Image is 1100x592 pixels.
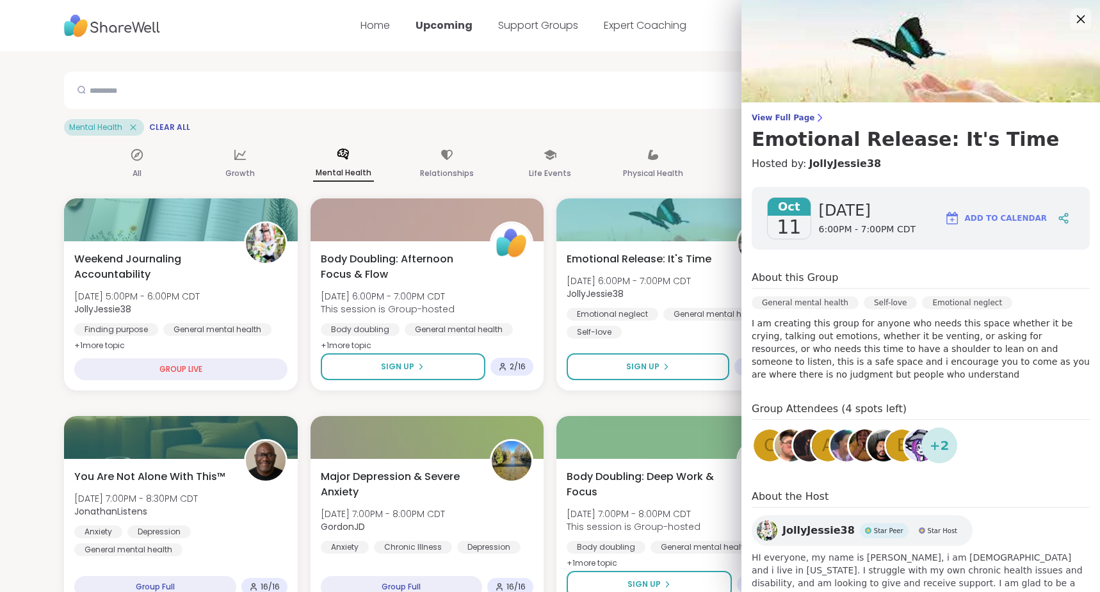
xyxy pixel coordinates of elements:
div: Depression [127,525,191,538]
div: General mental health [752,296,859,309]
span: [DATE] 6:00PM - 7:00PM CDT [567,275,691,287]
div: Self-love [567,326,622,339]
span: This session is Group-hosted [321,303,455,316]
img: JollyJessie38 [738,223,778,263]
div: Chronic Illness [374,541,452,554]
span: Star Host [928,526,957,536]
div: Emotional neglect [922,296,1012,309]
span: You Are Not Alone With This™ [74,469,225,484]
span: [DATE] 7:00PM - 8:00PM CDT [567,508,700,520]
span: Emotional Release: It's Time [567,252,711,267]
span: Sign Up [627,579,661,590]
span: [DATE] 6:00PM - 7:00PM CDT [321,290,455,303]
h3: Emotional Release: It's Time [752,128,1090,151]
div: Anxiety [321,541,369,554]
img: nicolewilliams43 [830,429,862,461]
p: Mental Health [313,165,374,182]
img: Tiffanyaka [905,429,937,461]
span: e [897,433,907,458]
a: Tiffanyaka [903,428,939,463]
a: lyssa [791,428,827,463]
h4: About the Host [752,489,1090,508]
img: ShareWell [738,441,778,481]
a: JollyJessie38JollyJessie38Star PeerStar PeerStar HostStar Host [752,515,973,546]
h4: Hosted by: [752,156,1090,172]
img: lyssa [793,429,825,461]
img: ShareWell Logomark [944,211,960,226]
span: Clear All [149,122,190,132]
a: Leanna85 [847,428,883,463]
div: Depression [457,541,521,554]
span: Sign Up [626,361,659,372]
img: JollyJessie38 [246,223,286,263]
p: Relationships [420,166,474,181]
p: All [133,166,142,181]
span: Mental Health [69,122,122,132]
span: C [764,433,775,458]
span: [DATE] 7:00PM - 8:30PM CDT [74,492,198,505]
span: Weekend Journaling Accountability [74,252,230,282]
div: General mental health [651,541,759,554]
span: Major Depression & Severe Anxiety [321,469,476,500]
h4: About this Group [752,270,838,285]
span: Body Doubling: Afternoon Focus & Flow [321,252,476,282]
button: Sign Up [321,353,486,380]
p: Growth [225,166,255,181]
span: 16 / 16 [506,582,526,592]
div: Anxiety [74,525,122,538]
img: JollyJessie38 [757,520,777,541]
a: Expert Coaching [604,18,686,33]
div: Body doubling [567,541,645,554]
div: General mental health [74,543,182,556]
span: [DATE] 7:00PM - 8:00PM CDT [321,508,445,520]
span: Add to Calendar [965,212,1047,224]
span: JollyJessie38 [782,523,855,538]
div: Finding purpose [74,323,158,336]
a: Upcoming [416,18,473,33]
img: JonathanListens [246,441,286,481]
a: Rob78_NJ [866,428,902,463]
span: 6:00PM - 7:00PM CDT [819,223,916,236]
div: General mental health [663,308,772,321]
img: Coffee4Jordan [775,429,807,461]
div: Emotional neglect [567,308,658,321]
span: Body Doubling: Deep Work & Focus [567,469,722,500]
a: C [752,428,788,463]
span: 11 [777,216,801,239]
img: ShareWell [492,223,531,263]
a: Home [360,18,390,33]
p: Physical Health [623,166,683,181]
a: Coffee4Jordan [773,428,809,463]
img: GordonJD [492,441,531,481]
a: A [810,428,846,463]
span: Star Peer [874,526,903,536]
span: View Full Page [752,113,1090,123]
div: Body doubling [321,323,400,336]
div: GROUP LIVE [74,358,287,380]
img: Star Peer [865,527,871,534]
img: Leanna85 [849,429,881,461]
a: e [884,428,920,463]
b: JollyJessie38 [74,303,131,316]
button: Sign Up [567,353,729,380]
p: I am creating this group for anyone who needs this space whether it be crying, talking out emotio... [752,317,1090,381]
p: Life Events [529,166,571,181]
span: Sign Up [381,361,414,372]
div: General mental health [163,323,271,336]
b: GordonJD [321,520,365,533]
span: 16 / 16 [261,582,280,592]
div: Self-love [864,296,917,309]
div: General mental health [405,323,513,336]
h4: Group Attendees (4 spots left) [752,401,1090,420]
span: Oct [768,198,811,216]
span: A [822,433,834,458]
a: View Full PageEmotional Release: It's Time [752,113,1090,151]
span: 2 / 16 [510,362,526,372]
span: This session is Group-hosted [567,520,700,533]
a: JollyJessie38 [809,156,881,172]
b: JonathanListens [74,505,147,518]
span: + 2 [930,436,950,455]
span: [DATE] 5:00PM - 6:00PM CDT [74,290,200,303]
button: Add to Calendar [939,203,1053,234]
a: Support Groups [498,18,578,33]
